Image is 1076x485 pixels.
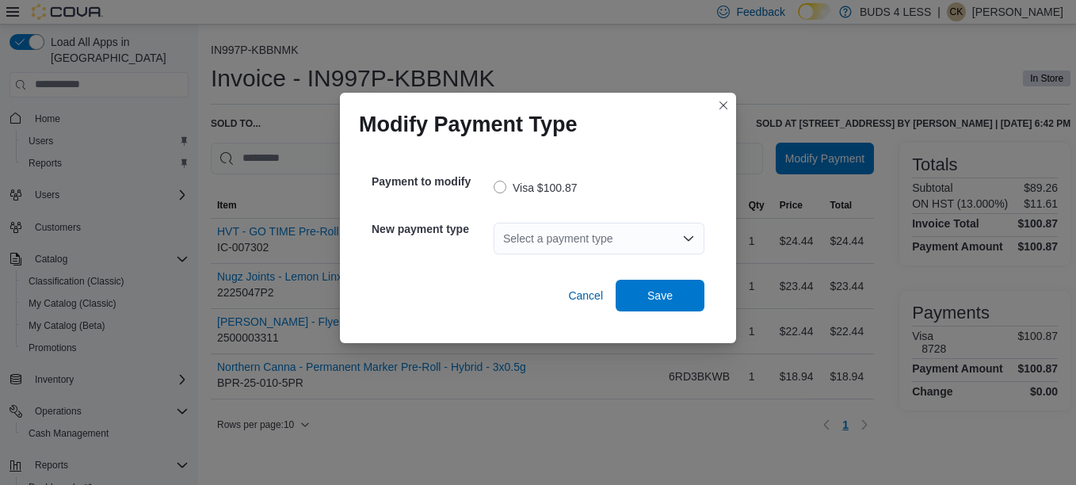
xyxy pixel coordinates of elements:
button: Cancel [562,280,609,311]
h5: New payment type [372,213,490,245]
button: Save [616,280,704,311]
button: Open list of options [682,232,695,245]
label: Visa $100.87 [494,178,577,197]
span: Save [647,288,673,304]
h1: Modify Payment Type [359,112,578,137]
span: Cancel [568,288,603,304]
h5: Payment to modify [372,166,490,197]
input: Accessible screen reader label [503,229,505,248]
button: Closes this modal window [714,96,733,115]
